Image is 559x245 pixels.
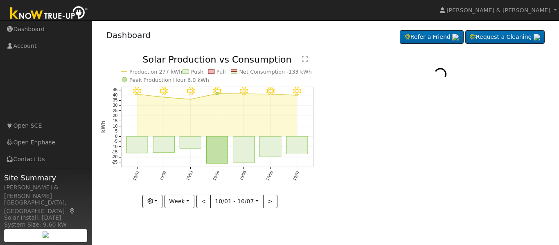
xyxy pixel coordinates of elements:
[452,34,459,40] img: retrieve
[69,208,76,214] a: Map
[446,7,550,13] span: [PERSON_NAME] & [PERSON_NAME]
[106,30,151,40] a: Dashboard
[4,198,88,216] div: [GEOGRAPHIC_DATA], [GEOGRAPHIC_DATA]
[4,214,88,222] div: Solar Install: [DATE]
[400,30,464,44] a: Refer a Friend
[4,172,88,183] span: Site Summary
[43,232,49,238] img: retrieve
[4,183,88,200] div: [PERSON_NAME] & [PERSON_NAME]
[465,30,545,44] a: Request a Cleaning
[6,4,92,23] img: Know True-Up
[534,34,540,40] img: retrieve
[4,220,88,229] div: System Size: 9.60 kW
